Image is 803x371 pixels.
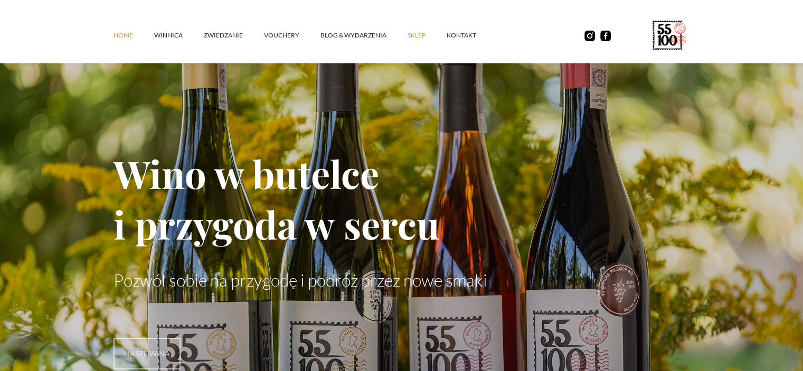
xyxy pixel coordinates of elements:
[114,148,690,249] h1: Wino w butelce i przygoda w sercu
[114,20,154,51] a: Home
[204,20,264,51] a: ZWIEDZANIE
[154,20,204,51] a: winnica
[447,20,497,51] a: kontakt
[114,270,690,290] p: Pozwól sobie na przygodę i podróż przez nowe smaki
[264,20,320,51] a: vouchery
[408,20,447,51] a: SKLEP
[114,338,181,369] a: nasze wina
[320,20,408,51] a: Blog & Wydarzenia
